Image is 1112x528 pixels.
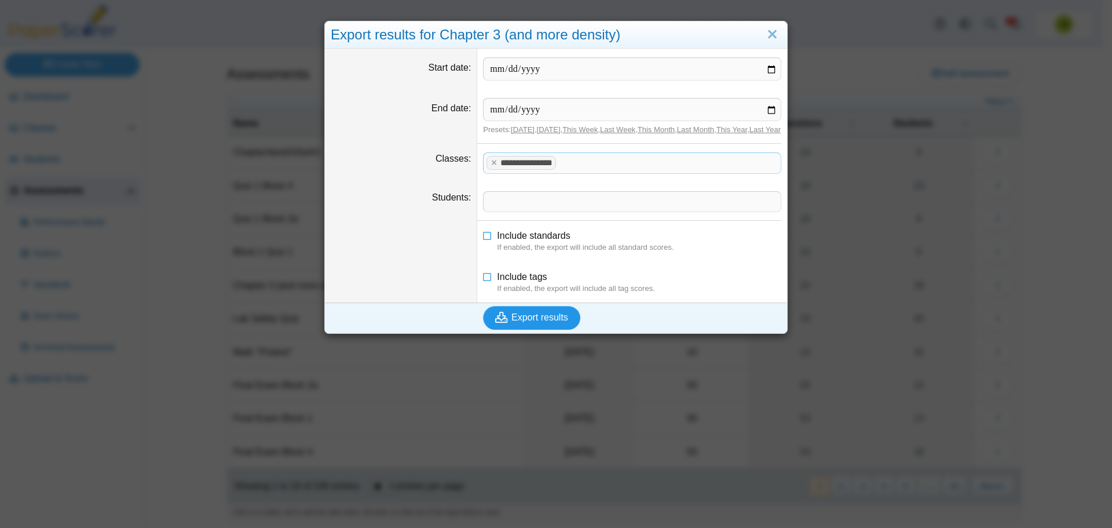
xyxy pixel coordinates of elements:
a: This Week [562,125,598,134]
dfn: If enabled, the export will include all tag scores. [497,283,781,294]
span: Include standards [497,231,570,241]
a: Close [763,25,781,45]
a: This Year [716,125,748,134]
a: [DATE] [537,125,561,134]
span: Export results [511,312,568,322]
div: Export results for Chapter 3 (and more density) [325,21,787,49]
tags: ​ [483,191,781,212]
span: Include tags [497,272,547,282]
a: [DATE] [511,125,535,134]
a: Last Month [677,125,714,134]
label: Start date [429,63,471,72]
div: Presets: , , , , , , , [483,125,781,135]
a: This Month [638,125,675,134]
x: remove tag [489,159,499,166]
dfn: If enabled, the export will include all standard scores. [497,242,781,253]
label: End date [431,103,471,113]
label: Classes [436,154,471,163]
button: Export results [483,306,580,329]
tags: ​ [483,152,781,173]
a: Last Year [749,125,781,134]
label: Students [432,192,471,202]
a: Last Week [600,125,635,134]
